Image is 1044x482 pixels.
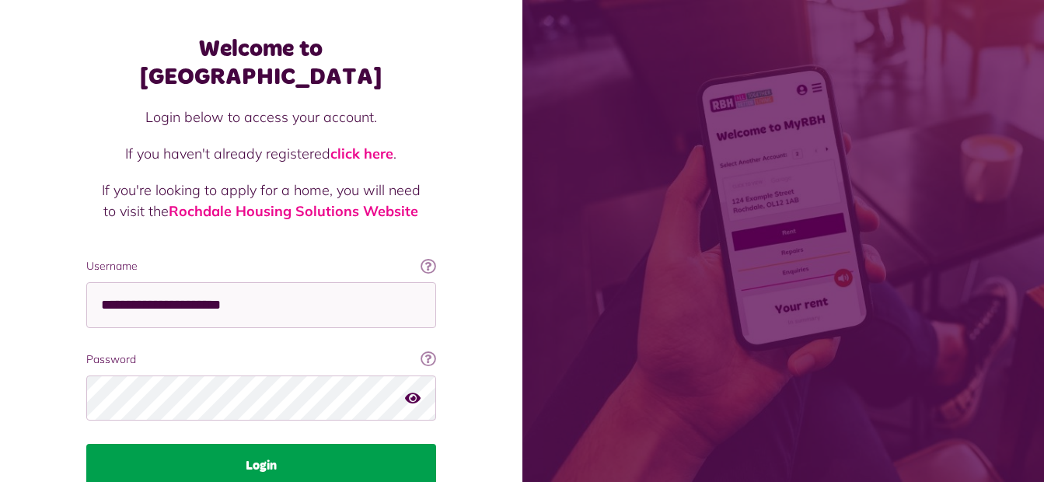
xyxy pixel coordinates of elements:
[86,35,436,91] h1: Welcome to [GEOGRAPHIC_DATA]
[169,202,418,220] a: Rochdale Housing Solutions Website
[330,145,393,162] a: click here
[102,143,421,164] p: If you haven't already registered .
[102,107,421,127] p: Login below to access your account.
[102,180,421,222] p: If you're looking to apply for a home, you will need to visit the
[86,351,436,368] label: Password
[86,258,436,274] label: Username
